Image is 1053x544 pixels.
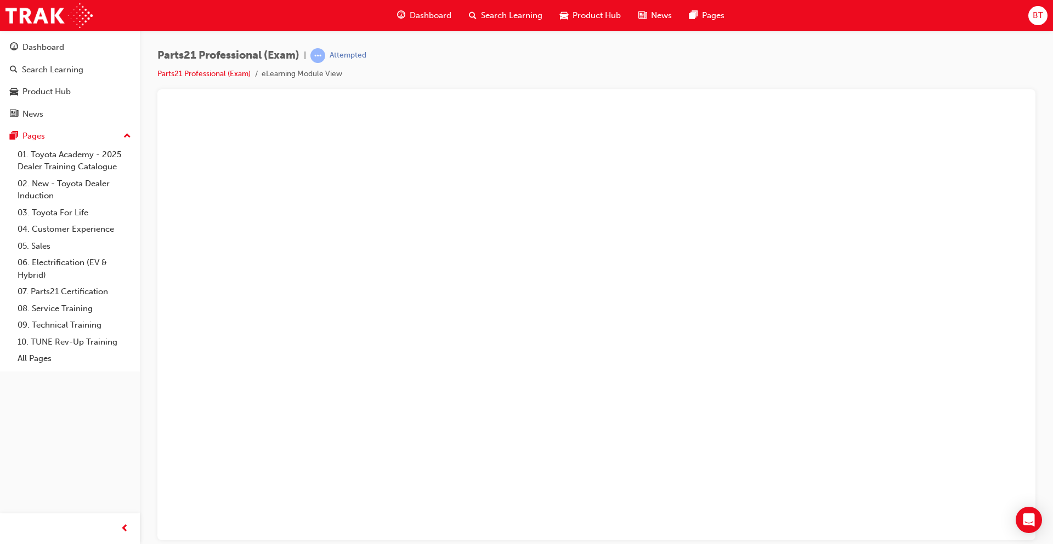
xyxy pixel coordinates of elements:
[573,9,621,22] span: Product Hub
[330,50,366,61] div: Attempted
[651,9,672,22] span: News
[13,317,135,334] a: 09. Technical Training
[10,65,18,75] span: search-icon
[10,43,18,53] span: guage-icon
[469,9,477,22] span: search-icon
[681,4,733,27] a: pages-iconPages
[4,37,135,58] a: Dashboard
[689,9,698,22] span: pages-icon
[4,126,135,146] button: Pages
[560,9,568,22] span: car-icon
[638,9,647,22] span: news-icon
[262,68,342,81] li: eLearning Module View
[22,130,45,142] div: Pages
[4,82,135,102] a: Product Hub
[4,104,135,124] a: News
[1028,6,1048,25] button: BT
[13,254,135,283] a: 06. Electrification (EV & Hybrid)
[410,9,451,22] span: Dashboard
[13,146,135,175] a: 01. Toyota Academy - 2025 Dealer Training Catalogue
[4,35,135,126] button: DashboardSearch LearningProduct HubNews
[13,175,135,204] a: 02. New - Toyota Dealer Induction
[481,9,542,22] span: Search Learning
[702,9,724,22] span: Pages
[4,60,135,80] a: Search Learning
[22,64,83,76] div: Search Learning
[13,283,135,300] a: 07. Parts21 Certification
[157,69,251,78] a: Parts21 Professional (Exam)
[10,87,18,97] span: car-icon
[304,49,306,62] span: |
[13,221,135,238] a: 04. Customer Experience
[22,85,71,98] div: Product Hub
[22,41,64,54] div: Dashboard
[10,131,18,141] span: pages-icon
[121,522,129,536] span: prev-icon
[13,300,135,317] a: 08. Service Training
[388,4,460,27] a: guage-iconDashboard
[13,238,135,255] a: 05. Sales
[13,334,135,351] a: 10. TUNE Rev-Up Training
[157,49,299,62] span: Parts21 Professional (Exam)
[5,3,93,28] img: Trak
[630,4,681,27] a: news-iconNews
[397,9,405,22] span: guage-icon
[13,204,135,221] a: 03. Toyota For Life
[13,350,135,367] a: All Pages
[1016,507,1042,533] div: Open Intercom Messenger
[551,4,630,27] a: car-iconProduct Hub
[460,4,551,27] a: search-iconSearch Learning
[310,48,325,63] span: learningRecordVerb_ATTEMPT-icon
[1033,9,1043,22] span: BT
[123,129,131,144] span: up-icon
[22,108,43,121] div: News
[10,110,18,119] span: news-icon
